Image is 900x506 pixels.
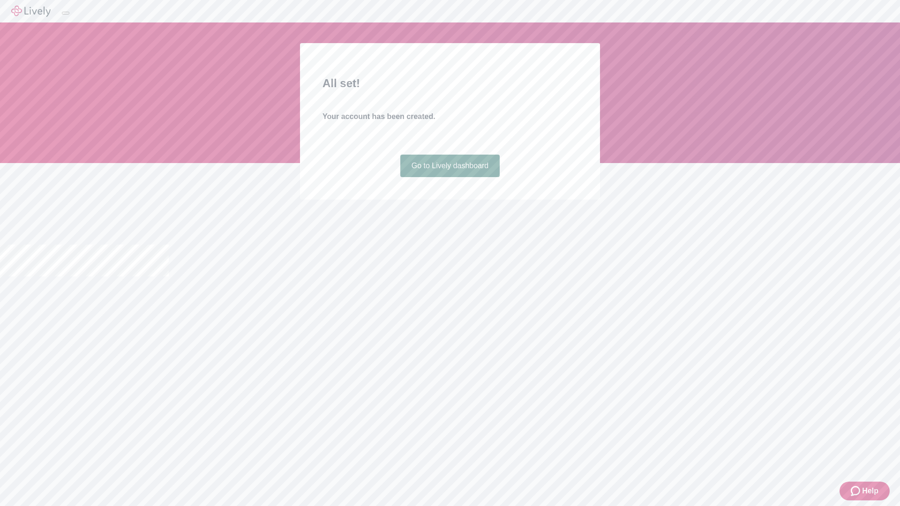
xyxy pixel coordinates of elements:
[322,111,577,122] h4: Your account has been created.
[322,75,577,92] h2: All set!
[840,482,890,500] button: Zendesk support iconHelp
[862,485,878,497] span: Help
[62,12,69,15] button: Log out
[400,155,500,177] a: Go to Lively dashboard
[851,485,862,497] svg: Zendesk support icon
[11,6,51,17] img: Lively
